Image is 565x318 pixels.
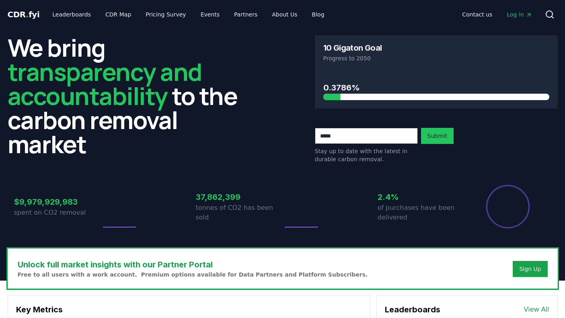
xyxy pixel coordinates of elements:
a: Leaderboards [46,7,97,22]
a: View All [524,305,549,314]
p: Stay up to date with the latest in durable carbon removal. [315,147,418,163]
a: Blog [306,7,331,22]
h3: 2.4% [378,191,464,203]
p: Free to all users with a work account. Premium options available for Data Partners and Platform S... [18,271,368,279]
h2: We bring to the carbon removal market [8,35,251,156]
a: Sign Up [519,265,541,273]
p: spent on CO2 removal [14,208,101,217]
h3: $9,979,929,983 [14,196,101,208]
span: CDR fyi [8,10,40,19]
nav: Main [46,7,331,22]
a: Pricing Survey [139,7,192,22]
div: Percentage of sales delivered [485,184,530,229]
nav: Main [456,7,538,22]
p: tonnes of CO2 has been sold [196,203,283,222]
p: of purchases have been delivered [378,203,464,222]
h3: Leaderboards [385,304,440,316]
a: About Us [265,7,304,22]
a: Partners [228,7,264,22]
a: CDR Map [99,7,138,22]
a: CDR.fyi [8,9,40,20]
h3: 10 Gigaton Goal [323,44,382,52]
a: Contact us [456,7,499,22]
a: Events [194,7,226,22]
button: Sign Up [513,261,547,277]
span: Log in [507,10,532,18]
a: Log in [500,7,538,22]
h3: Unlock full market insights with our Partner Portal [18,259,368,271]
span: transparency and accountability [8,55,202,112]
button: Submit [421,128,454,144]
h3: Key Metrics [16,304,362,316]
h3: 37,862,399 [196,191,283,203]
span: . [26,10,29,19]
p: Progress to 2050 [323,54,549,62]
h3: 0.3786% [323,82,549,94]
